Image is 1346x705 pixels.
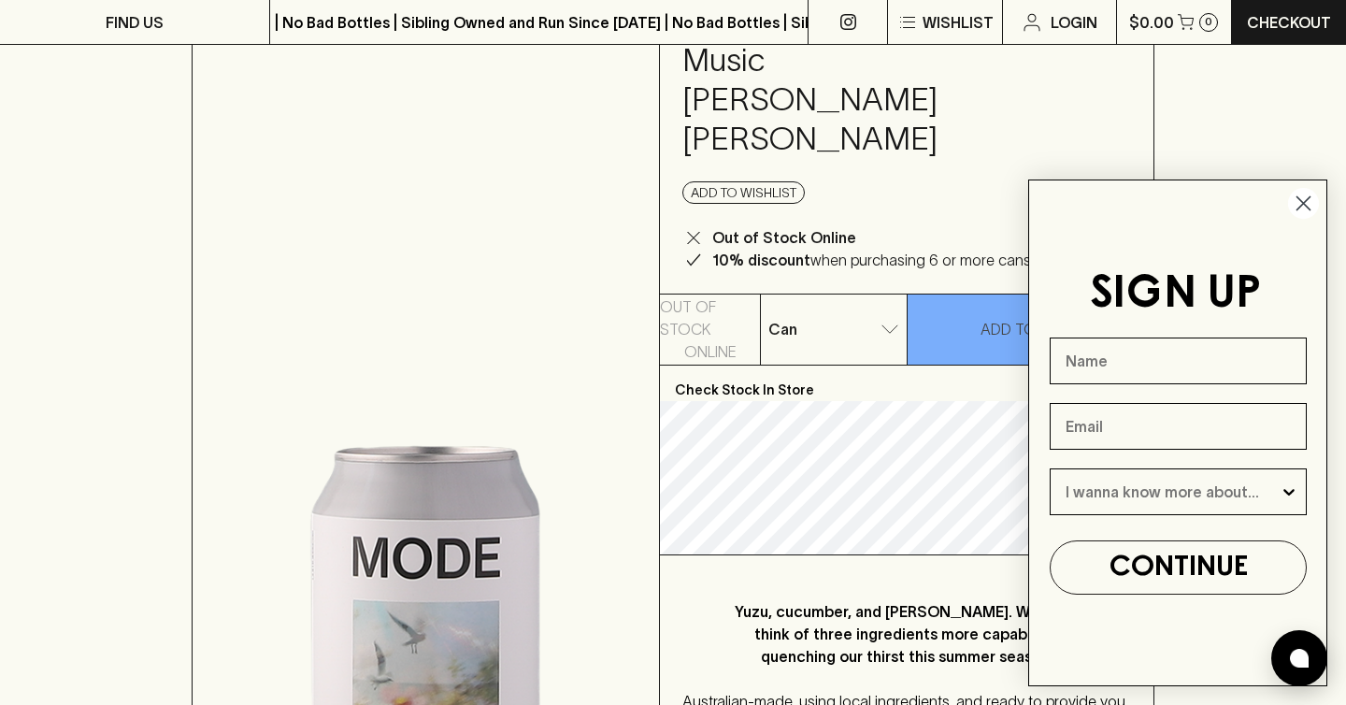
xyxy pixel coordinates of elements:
[720,600,1094,668] p: Yuzu, cucumber, and [PERSON_NAME]. We can't think of three ingredients more capable of quenching ...
[1205,17,1212,27] p: 0
[712,226,856,249] p: Out of Stock Online
[1290,649,1309,668] img: bubble-icon
[1129,11,1174,34] p: $0.00
[761,310,907,348] div: Can
[1050,403,1307,450] input: Email
[684,340,737,363] p: Online
[682,2,1022,159] h4: Mode No More Elevator Music [PERSON_NAME] [PERSON_NAME]
[1009,161,1346,705] div: FLYOUT Form
[1050,338,1307,384] input: Name
[1066,469,1280,514] input: I wanna know more about...
[1051,11,1097,34] p: Login
[712,249,1031,271] p: when purchasing 6 or more cans
[712,252,810,268] b: 10% discount
[1287,187,1320,220] button: Close dialog
[1247,11,1331,34] p: Checkout
[768,318,797,340] p: Can
[682,181,805,204] button: Add to wishlist
[660,366,1153,401] p: Check Stock In Store
[660,295,760,340] p: Out of Stock
[1050,540,1307,595] button: CONTINUE
[1090,273,1261,316] span: SIGN UP
[106,11,164,34] p: FIND US
[923,11,994,34] p: Wishlist
[1280,469,1298,514] button: Show Options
